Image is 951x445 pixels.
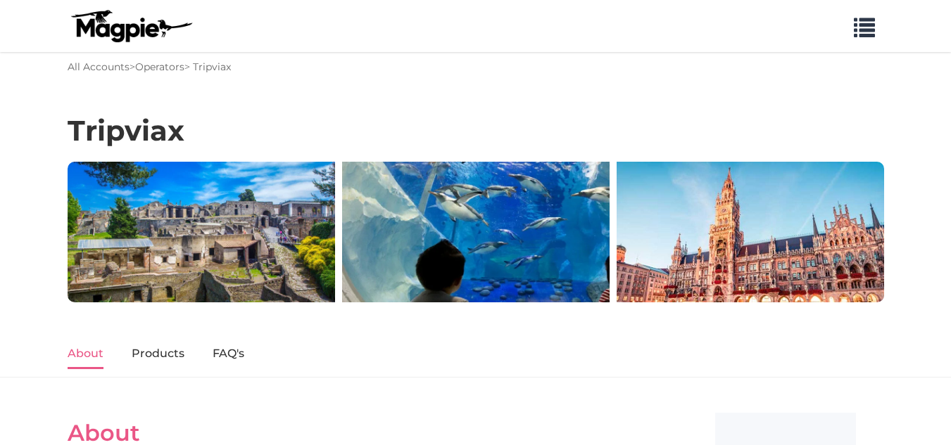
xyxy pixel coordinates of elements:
h1: Tripviax [68,114,184,148]
a: Operators [135,60,184,73]
img: logo-ab69f6fb50320c5b225c76a69d11143b.png [68,9,194,43]
a: All Accounts [68,60,130,73]
img: Parco Archeologico di Pompei: Express Entry Ticket [68,162,335,302]
a: About [68,340,103,369]
div: > > Tripviax [68,59,231,75]
img: Munich Essential Hop-On Hop-Off Tour (24-Hour Ticket) [617,162,884,302]
a: FAQ's [213,340,244,369]
a: Products [132,340,184,369]
img: Seaquarium Le Grau-du-Roi: Billet d'entrée [342,162,610,302]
